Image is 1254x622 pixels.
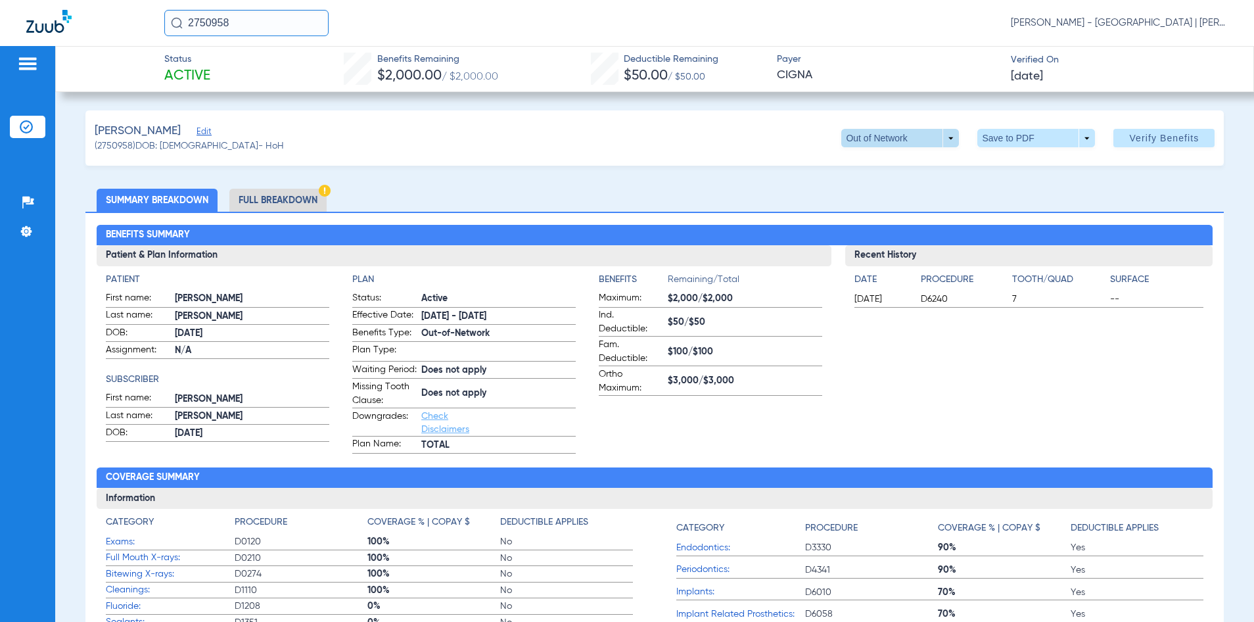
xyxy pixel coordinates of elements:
span: D6010 [805,586,938,599]
span: Plan Name: [352,437,417,453]
span: [PERSON_NAME] [95,123,181,139]
span: D0120 [235,535,367,548]
button: Verify Benefits [1113,129,1215,147]
span: $3,000/$3,000 [668,374,822,388]
span: Does not apply [421,387,576,400]
h4: Coverage % | Copay $ [938,521,1040,535]
span: Maximum: [599,291,663,307]
span: / $2,000.00 [442,72,498,82]
span: TOTAL [421,439,576,452]
h4: Category [676,521,724,535]
span: Ind. Deductible: [599,308,663,336]
span: Yes [1071,586,1203,599]
span: DOB: [106,326,170,342]
app-breakdown-title: Category [106,515,235,534]
span: Does not apply [421,364,576,377]
span: Benefits Remaining [377,53,498,66]
img: Hazard [319,185,331,197]
span: Ortho Maximum: [599,368,663,395]
app-breakdown-title: Coverage % | Copay $ [367,515,500,534]
h3: Recent History [845,245,1213,266]
h3: Information [97,488,1213,509]
span: D4341 [805,563,938,577]
h4: Tooth/Quad [1012,273,1105,287]
app-breakdown-title: Deductible Applies [1071,515,1203,540]
span: D0274 [235,567,367,581]
span: No [500,584,633,597]
span: Implant Related Prosthetics: [676,608,805,621]
span: N/A [175,344,329,358]
span: $50.00 [624,69,668,83]
h4: Procedure [921,273,1008,287]
app-breakdown-title: Benefits [599,273,668,291]
app-breakdown-title: Deductible Applies [500,515,633,534]
span: 100% [367,567,500,581]
span: 100% [367,584,500,597]
h4: Deductible Applies [500,515,588,529]
span: First name: [106,291,170,307]
app-breakdown-title: Date [854,273,910,291]
span: $100/$100 [668,345,822,359]
span: $50/$50 [668,316,822,329]
span: Bitewing X-rays: [106,567,235,581]
span: Active [164,67,210,85]
span: [DATE] [175,327,329,341]
iframe: Chat Widget [1188,559,1254,622]
h4: Patient [106,273,329,287]
span: Assignment: [106,343,170,359]
h3: Patient & Plan Information [97,245,831,266]
app-breakdown-title: Coverage % | Copay $ [938,515,1071,540]
span: Full Mouth X-rays: [106,551,235,565]
span: Endodontics: [676,541,805,555]
span: Remaining/Total [668,273,822,291]
span: Cleanings: [106,583,235,597]
span: 90% [938,563,1071,577]
span: Yes [1071,608,1203,621]
span: No [500,567,633,581]
span: First name: [106,391,170,407]
span: Verify Benefits [1129,133,1199,143]
span: D0210 [235,552,367,565]
span: 100% [367,552,500,565]
span: 70% [938,608,1071,621]
span: D1110 [235,584,367,597]
span: Exams: [106,535,235,549]
span: CIGNA [777,67,999,84]
span: [PERSON_NAME] [175,310,329,323]
span: Status: [352,291,417,307]
span: Active [421,292,576,306]
h2: Coverage Summary [97,467,1213,489]
li: Summary Breakdown [97,189,218,212]
span: Fam. Deductible: [599,338,663,366]
span: [DATE] [854,293,910,306]
app-breakdown-title: Surface [1110,273,1203,291]
span: (2750958) DOB: [DEMOGRAPHIC_DATA] - HoH [95,139,284,153]
span: $2,000.00 [377,69,442,83]
span: [PERSON_NAME] [175,292,329,306]
input: Search for patients [164,10,329,36]
span: $2,000/$2,000 [668,292,822,306]
h4: Procedure [235,515,287,529]
span: Downgrades: [352,410,417,436]
button: Out of Network [841,129,959,147]
span: DOB: [106,426,170,442]
h4: Surface [1110,273,1203,287]
h4: Category [106,515,154,529]
span: Implants: [676,585,805,599]
span: Yes [1071,541,1203,554]
span: Last name: [106,308,170,324]
h4: Plan [352,273,576,287]
span: Last name: [106,409,170,425]
button: Save to PDF [977,129,1095,147]
span: No [500,535,633,548]
span: Edit [197,127,208,139]
span: Missing Tooth Clause: [352,380,417,408]
span: [PERSON_NAME] - [GEOGRAPHIC_DATA] | [PERSON_NAME] [1011,16,1228,30]
span: [PERSON_NAME] [175,410,329,423]
span: Plan Type: [352,343,417,361]
span: Payer [777,53,999,66]
h4: Subscriber [106,373,329,387]
span: D3330 [805,541,938,554]
img: Zuub Logo [26,10,72,33]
